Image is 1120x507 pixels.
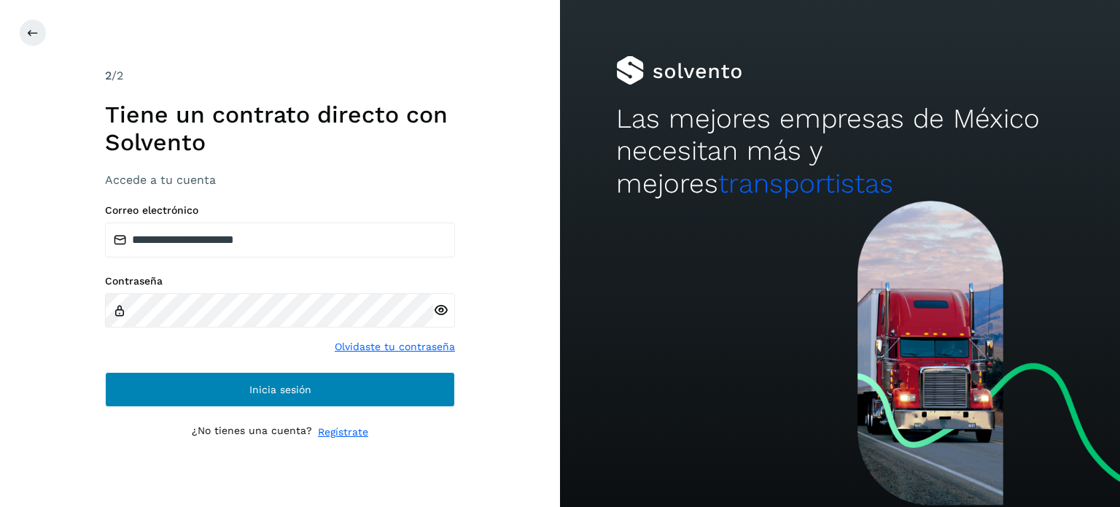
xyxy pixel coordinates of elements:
h1: Tiene un contrato directo con Solvento [105,101,455,157]
span: transportistas [718,168,893,199]
h3: Accede a tu cuenta [105,173,455,187]
button: Inicia sesión [105,372,455,407]
label: Correo electrónico [105,204,455,217]
h2: Las mejores empresas de México necesitan más y mejores [616,103,1064,200]
a: Regístrate [318,425,368,440]
a: Olvidaste tu contraseña [335,339,455,355]
p: ¿No tienes una cuenta? [192,425,312,440]
label: Contraseña [105,275,455,287]
span: 2 [105,69,112,82]
div: /2 [105,67,455,85]
span: Inicia sesión [249,384,311,395]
